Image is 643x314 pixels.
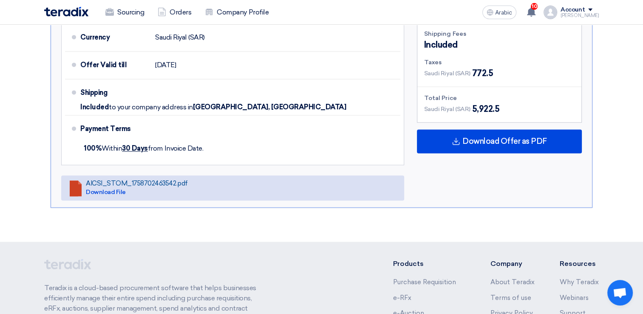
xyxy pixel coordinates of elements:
span: [GEOGRAPHIC_DATA], [GEOGRAPHIC_DATA] [193,103,346,111]
a: Download File [86,188,126,196]
a: Sourcing [99,3,151,22]
span: Saudi Riyal (SAR) [424,69,470,78]
div: [PERSON_NAME] [561,13,599,18]
div: Taxes [424,58,575,67]
span: 5,922.5 [472,103,500,115]
font: Company Profile [217,7,269,17]
span: to your company address in [109,103,193,111]
a: Terms of use [490,294,531,302]
div: Payment Terms [80,119,390,139]
li: Products [393,259,465,269]
div: Shipping [80,83,148,103]
strong: 100% [84,144,102,152]
span: Included [80,103,109,111]
span: Download Offer as PDF [462,137,547,145]
a: Webinars [560,294,589,302]
span: 10 [531,3,538,10]
font: Sourcing [117,7,144,17]
span: Within from Invoice Date. [84,144,203,152]
span: 772.5 [472,67,493,80]
div: Offer Valid till [80,55,148,75]
a: About Teradix [490,278,534,286]
div: Saudi Riyal (SAR) [155,29,205,46]
span: Saudi Riyal (SAR) [424,105,470,114]
div: Account [561,6,585,14]
div: Currency [80,27,148,48]
a: Orders [151,3,198,22]
a: Purchase Requisition [393,278,456,286]
a: AICSI_STOM_1758702463542.pdf Download File [61,175,404,200]
div: Open chat [607,280,633,305]
u: 30 Days [122,144,148,152]
a: Why Teradix [560,278,599,286]
button: Arabic [482,6,516,19]
div: Shipping Fees [424,29,575,38]
span: Included [424,38,458,51]
img: Teradix logo [44,7,88,17]
a: e-RFx [393,294,411,302]
div: Total Price [424,94,575,103]
span: [DATE] [155,61,176,69]
li: Resources [560,259,599,269]
font: Orders [170,7,191,17]
li: Company [490,259,534,269]
div: AICSI_STOM_1758702463542.pdf [86,180,188,187]
span: Arabic [495,10,512,16]
img: profile_test.png [544,6,557,19]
